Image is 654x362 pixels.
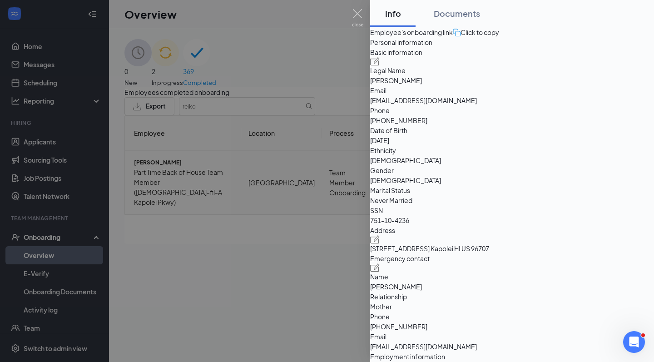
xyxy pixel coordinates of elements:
span: [STREET_ADDRESS] Kapolei HI US 96707 [370,243,654,253]
iframe: Intercom live chat [623,331,645,353]
span: Phone [370,105,654,115]
span: [PERSON_NAME] [370,75,654,85]
span: Marital Status [370,185,654,195]
span: Personal information [370,37,654,47]
span: Name [370,272,654,282]
span: Ethnicity [370,145,654,155]
span: Basic information [370,47,654,57]
span: [PHONE_NUMBER] [370,322,654,332]
span: Gender [370,165,654,175]
img: click-to-copy.71757273a98fde459dfc.svg [453,29,461,36]
span: 751-10-4236 [370,215,654,225]
span: Never Married [370,195,654,205]
span: Employment information [370,352,654,362]
span: Address [370,225,654,235]
span: [EMAIL_ADDRESS][DOMAIN_NAME] [370,95,654,105]
span: [PERSON_NAME] [370,282,654,292]
span: Mother [370,302,654,312]
span: [DEMOGRAPHIC_DATA] [370,175,654,185]
span: [DATE] [370,135,654,145]
div: Documents [434,8,480,19]
span: Date of Birth [370,125,654,135]
span: [EMAIL_ADDRESS][DOMAIN_NAME] [370,342,654,352]
span: [DEMOGRAPHIC_DATA] [370,155,654,165]
span: [PHONE_NUMBER] [370,115,654,125]
span: Phone [370,312,654,322]
span: Relationship [370,292,654,302]
span: Emergency contact [370,253,654,263]
span: Employee's onboarding link [370,27,453,37]
span: Legal Name [370,65,654,75]
span: SSN [370,205,654,215]
button: Click to copy [453,27,499,37]
div: Info [379,8,406,19]
span: Email [370,85,654,95]
span: Email [370,332,654,342]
